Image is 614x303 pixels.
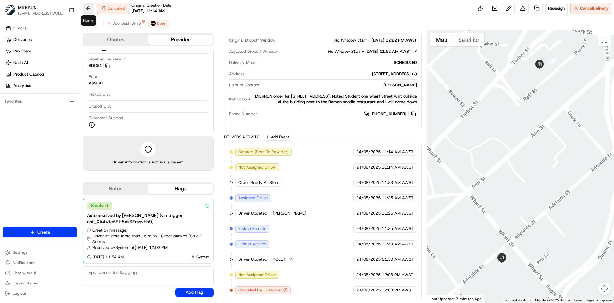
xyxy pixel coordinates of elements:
[3,248,77,257] button: Settings
[3,289,77,298] button: Log out
[92,233,209,245] span: Driver at store more than 15 mins - Order packed | "Stuck" Status
[238,272,276,278] span: Not Assigned Driver
[92,227,127,233] span: Creation message:
[13,281,38,286] span: Toggle Theme
[3,268,77,277] button: Chat with us!
[13,270,36,275] span: Chat with us!
[382,241,413,247] span: 11:39 AM AWST
[229,37,275,43] span: Original Dropoff Window
[175,288,214,297] button: Add Flag
[362,49,364,54] span: -
[545,3,568,14] button: Reassign
[382,287,413,293] span: 12:08 PM AWST
[89,80,103,86] span: A$9.68
[371,37,417,43] span: [DATE] 12:22 PM AWST
[504,298,531,303] button: Keyboard shortcuts
[83,35,148,45] button: Quotes
[262,82,417,88] div: [PERSON_NAME]
[224,134,259,140] div: Delivery Activity
[238,149,289,155] span: Created (Sent To Provider)
[229,96,251,102] span: Instructions
[3,279,77,288] button: Toggle Theme
[131,3,171,8] span: Original Creation Date
[131,8,165,14] span: [DATE] 11:14 AM
[229,71,244,77] span: Address
[37,229,50,235] span: Create
[229,111,257,117] span: Phone Number
[533,45,540,52] div: 8
[259,60,417,66] div: SCHEDULED
[540,34,547,41] div: 15
[356,287,381,293] span: 24/08/2025
[356,226,381,232] span: 24/08/2025
[356,180,381,186] span: 24/08/2025
[549,57,556,64] div: 10
[18,11,64,16] button: [EMAIL_ADDRESS][DOMAIN_NAME]
[372,71,417,77] div: [STREET_ADDRESS]
[552,67,559,74] div: 14
[87,202,112,210] div: Resolved
[238,226,266,232] span: Pickup Enroute
[13,60,28,66] span: Nash AI
[382,164,413,170] span: 11:14 AM AWST
[548,5,565,11] span: Reassign
[3,23,80,33] a: Orders
[3,96,77,107] div: Favorites
[18,4,37,11] button: MILKRUN
[3,58,80,68] a: Nash AI
[238,195,268,201] span: Assigned Driver
[13,25,26,31] span: Orders
[13,71,44,77] span: Product Catalog
[196,254,209,259] span: System
[382,257,413,262] span: 11:50 AM AWST
[356,149,381,155] span: 24/08/2025
[552,39,559,46] div: 7
[356,241,381,247] span: 24/08/2025
[3,258,77,267] button: Notifications
[586,299,612,302] a: Report a map error
[598,33,611,46] button: Toggle fullscreen view
[229,49,278,54] span: Adjusted Dropoff Window
[3,35,80,45] a: Deliveries
[229,82,260,88] span: Point of Contact
[103,20,144,27] button: DoorDash Drive
[3,81,80,91] a: Analytics
[148,35,213,45] button: Provider
[89,63,110,68] button: BDC61
[3,69,80,79] a: Product Catalog
[112,159,184,165] span: Driver information is not available yet.
[273,211,306,216] span: [PERSON_NAME]
[273,257,293,262] span: POLETT P.
[13,291,26,296] span: Log out
[148,184,213,194] button: Flags
[528,44,535,52] div: 16
[535,299,570,302] span: Map data ©2025 Google
[131,245,168,251] span: at [DATE] 12:03 PM
[382,211,413,216] span: 11:25 AM AWST
[529,49,536,56] div: 9
[229,60,256,66] span: Delivery Mode
[3,3,66,18] button: MILKRUNMILKRUN[EMAIL_ADDRESS][DOMAIN_NAME]
[106,21,111,26] img: doordash_logo_v2.png
[570,3,611,14] button: CancelDelivery
[430,33,453,46] button: Show street map
[429,294,450,303] a: Open this area in Google Maps (opens a new window)
[365,49,411,54] span: [DATE] 11:52 AM AWST
[13,250,27,255] span: Settings
[238,241,266,247] span: Pickup Arrived
[364,110,417,117] a: [PHONE_NUMBER]
[87,212,209,225] div: Auto resolved by [PERSON_NAME] (via trigger not_XA4wte5EJt5xkSErasvHh9)
[356,164,381,170] span: 24/08/2025
[89,56,126,62] span: Provider Delivery ID
[238,164,276,170] span: Not Assigned Driver
[13,83,31,89] span: Analytics
[89,92,110,97] span: Pickup ETA
[580,5,609,11] span: Cancel Delivery
[89,115,124,121] span: Customer Support
[427,295,484,303] div: Last Updated: 7 minutes ago
[5,5,15,15] img: MILKRUN
[238,257,267,262] span: Driver Updated
[253,93,417,105] div: MILKRUN order for [STREET_ADDRESS], Notes: Student one wharf Street wait outside of the building ...
[382,195,413,201] span: 11:25 AM AWST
